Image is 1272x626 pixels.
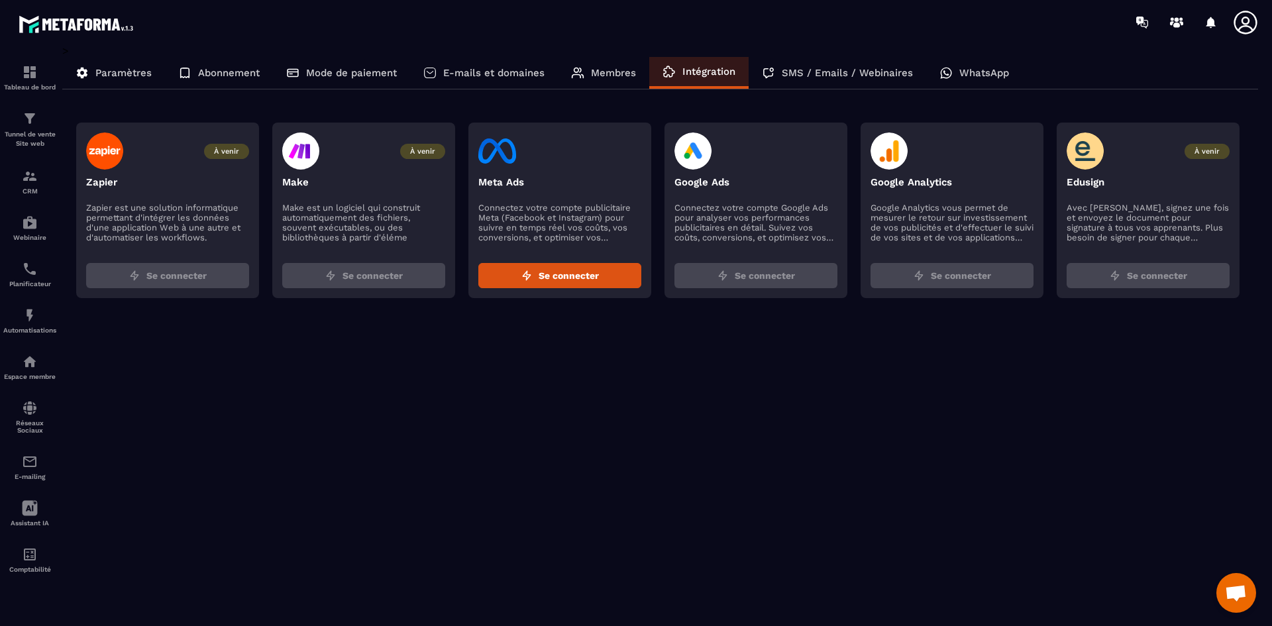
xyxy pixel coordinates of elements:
[3,444,56,490] a: emailemailE-mailing
[3,419,56,434] p: Réseaux Sociaux
[3,344,56,390] a: automationsautomationsEspace membre
[3,130,56,148] p: Tunnel de vente Site web
[1185,144,1230,159] span: À venir
[22,111,38,127] img: formation
[3,187,56,195] p: CRM
[95,67,152,79] p: Paramètres
[146,269,207,282] span: Se connecter
[3,490,56,537] a: Assistant IA
[717,270,728,281] img: zap.8ac5aa27.svg
[86,176,249,188] p: Zapier
[198,67,260,79] p: Abonnement
[3,566,56,573] p: Comptabilité
[3,158,56,205] a: formationformationCRM
[1067,203,1230,242] p: Avec [PERSON_NAME], signez une fois et envoyez le document pour signature à tous vos apprenants. ...
[282,132,319,170] img: make-logo.47d65c36.svg
[3,54,56,101] a: formationformationTableau de bord
[1067,263,1230,288] button: Se connecter
[782,67,913,79] p: SMS / Emails / Webinaires
[22,307,38,323] img: automations
[3,280,56,287] p: Planificateur
[22,64,38,80] img: formation
[3,390,56,444] a: social-networksocial-networkRéseaux Sociaux
[22,354,38,370] img: automations
[22,261,38,277] img: scheduler
[22,547,38,562] img: accountant
[914,270,924,281] img: zap.8ac5aa27.svg
[282,203,445,242] p: Make est un logiciel qui construit automatiquement des fichiers, souvent exécutables, ou des bibl...
[3,373,56,380] p: Espace membre
[1216,573,1256,613] div: Ouvrir le chat
[22,454,38,470] img: email
[204,144,249,159] span: À venir
[1110,270,1120,281] img: zap.8ac5aa27.svg
[22,400,38,416] img: social-network
[871,176,1033,188] p: Google Analytics
[674,176,837,188] p: Google Ads
[674,132,712,170] img: google-ads-logo.4cdbfafa.svg
[3,473,56,480] p: E-mailing
[478,263,641,288] button: Se connecter
[400,144,445,159] span: À venir
[871,132,908,170] img: google-analytics-logo.594682c4.svg
[674,263,837,288] button: Se connecter
[3,205,56,251] a: automationsautomationsWebinaire
[443,67,545,79] p: E-mails et domaines
[19,12,138,36] img: logo
[931,269,991,282] span: Se connecter
[343,269,403,282] span: Se connecter
[86,132,124,170] img: zapier-logo.003d59f5.svg
[3,234,56,241] p: Webinaire
[3,537,56,583] a: accountantaccountantComptabilité
[539,269,599,282] span: Se connecter
[325,270,336,281] img: zap.8ac5aa27.svg
[129,270,140,281] img: zap.8ac5aa27.svg
[1067,132,1104,170] img: edusign-logo.5fe905fa.svg
[959,67,1009,79] p: WhatsApp
[478,203,641,242] p: Connectez votre compte publicitaire Meta (Facebook et Instagram) pour suivre en temps réel vos co...
[22,215,38,231] img: automations
[735,269,795,282] span: Se connecter
[871,263,1033,288] button: Se connecter
[22,168,38,184] img: formation
[3,251,56,297] a: schedulerschedulerPlanificateur
[682,66,735,78] p: Intégration
[674,203,837,242] p: Connectez votre compte Google Ads pour analyser vos performances publicitaires en détail. Suivez ...
[3,519,56,527] p: Assistant IA
[1067,176,1230,188] p: Edusign
[521,270,532,281] img: zap.8ac5aa27.svg
[3,83,56,91] p: Tableau de bord
[478,132,516,170] img: facebook-logo.eb727249.svg
[871,203,1033,242] p: Google Analytics vous permet de mesurer le retour sur investissement de vos publicités et d'effec...
[3,327,56,334] p: Automatisations
[1127,269,1187,282] span: Se connecter
[282,176,445,188] p: Make
[86,203,249,242] p: Zapier est une solution informatique permettant d'intégrer les données d'une application Web à un...
[86,263,249,288] button: Se connecter
[3,101,56,158] a: formationformationTunnel de vente Site web
[3,297,56,344] a: automationsautomationsAutomatisations
[282,263,445,288] button: Se connecter
[591,67,636,79] p: Membres
[478,176,641,188] p: Meta Ads
[62,44,1259,318] div: >
[306,67,397,79] p: Mode de paiement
